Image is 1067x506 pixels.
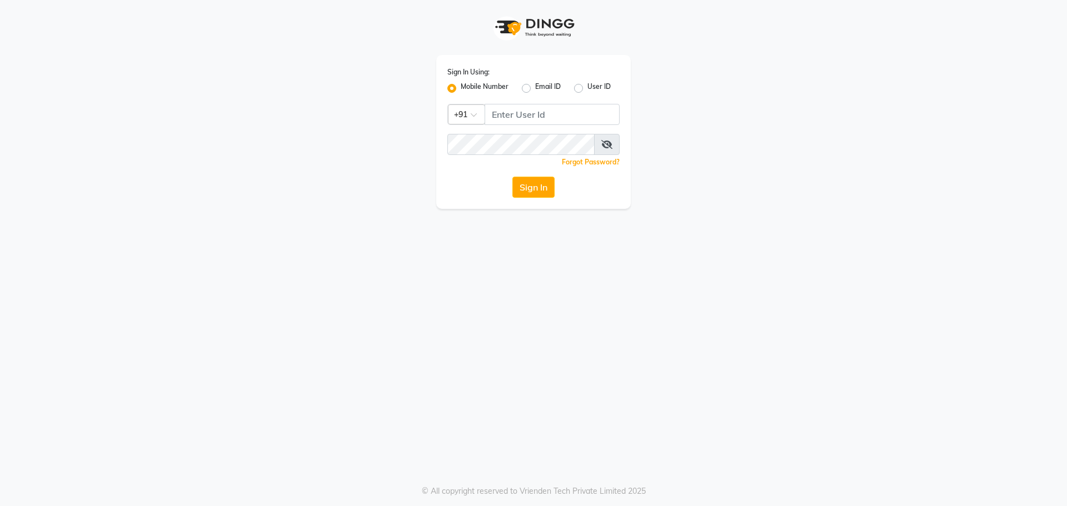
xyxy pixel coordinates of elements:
label: Mobile Number [461,82,508,95]
label: Email ID [535,82,561,95]
button: Sign In [512,177,555,198]
input: Username [485,104,620,125]
img: logo1.svg [489,11,578,44]
label: User ID [587,82,611,95]
a: Forgot Password? [562,158,620,166]
label: Sign In Using: [447,67,490,77]
input: Username [447,134,595,155]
